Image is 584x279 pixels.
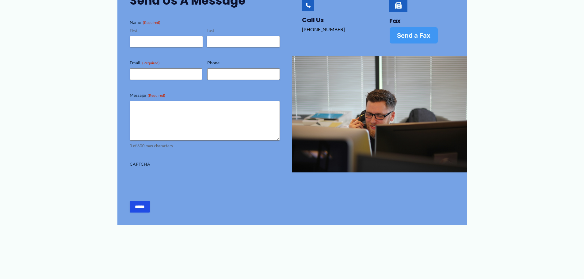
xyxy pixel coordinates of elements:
[292,56,467,172] img: man talking on the phone behind a computer screen
[143,20,160,25] span: (Required)
[389,17,455,25] h4: Fax
[130,143,280,149] div: 0 of 600 max characters
[142,61,160,65] span: (Required)
[148,93,165,98] span: (Required)
[302,25,367,34] p: [PHONE_NUMBER]‬‬
[397,32,430,39] span: Send a Fax
[207,28,280,34] label: Last
[130,170,223,194] iframe: reCAPTCHA
[207,60,280,66] label: Phone
[130,92,280,98] label: Message
[389,27,438,44] a: Send a Fax
[130,60,202,66] label: Email
[302,16,324,24] a: Call Us
[130,161,280,167] label: CAPTCHA
[130,28,203,34] label: First
[130,19,160,25] legend: Name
